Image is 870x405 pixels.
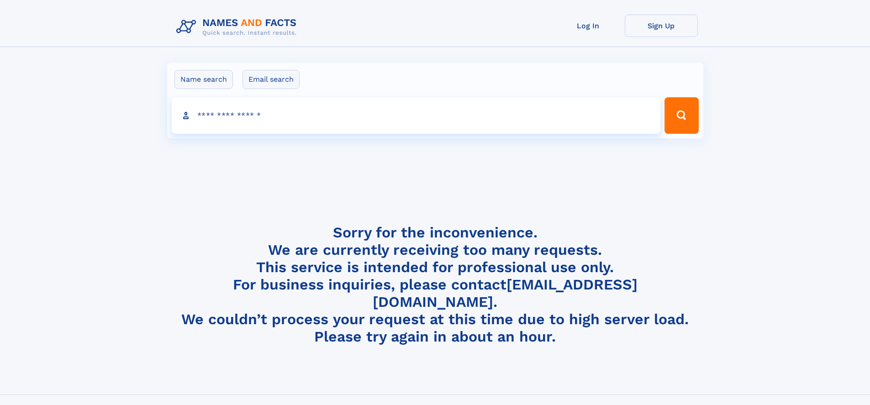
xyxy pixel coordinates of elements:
[625,15,698,37] a: Sign Up
[174,70,233,89] label: Name search
[172,97,661,134] input: search input
[173,15,304,39] img: Logo Names and Facts
[243,70,300,89] label: Email search
[664,97,698,134] button: Search Button
[552,15,625,37] a: Log In
[173,224,698,346] h4: Sorry for the inconvenience. We are currently receiving too many requests. This service is intend...
[373,276,638,310] a: [EMAIL_ADDRESS][DOMAIN_NAME]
